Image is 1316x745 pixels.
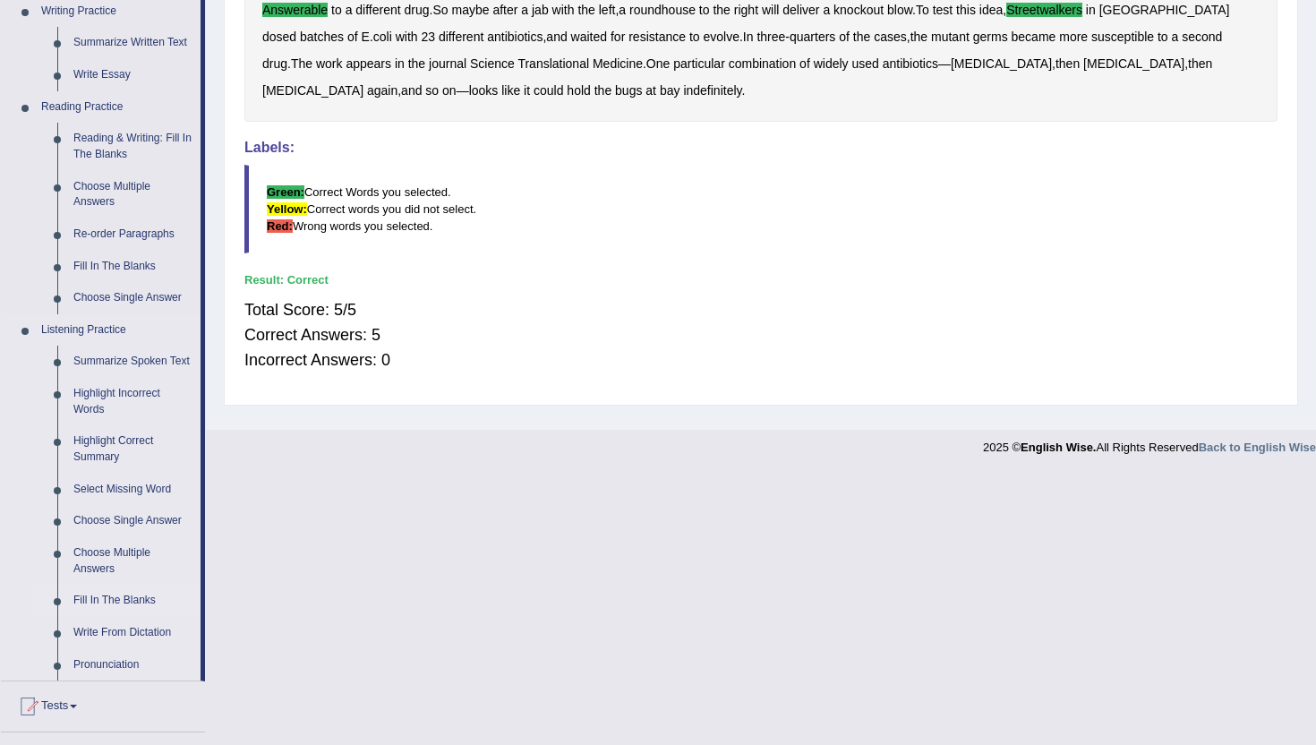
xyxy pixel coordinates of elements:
a: Write From Dictation [65,617,201,649]
b: of [839,30,850,44]
a: Highlight Incorrect Words [65,378,201,425]
b: on [442,83,457,98]
b: Red: [267,219,293,233]
b: Science [470,56,515,71]
b: to [1158,30,1168,44]
b: coli [373,30,392,44]
a: Highlight Correct Summary [65,425,201,473]
div: 2025 © All Rights Reserved [983,430,1316,456]
b: bay [660,83,680,98]
b: the [853,30,870,44]
b: mutant [931,30,970,44]
b: to [331,3,342,17]
b: Yellow: [267,202,307,216]
b: evolve [703,30,739,44]
strong: English Wise. [1021,441,1096,454]
a: Tests [1,681,205,726]
b: cases [874,30,907,44]
b: [MEDICAL_DATA] [262,83,363,98]
b: The [291,56,312,71]
b: at [645,83,656,98]
b: a [1172,30,1179,44]
b: again [367,83,397,98]
b: test [933,3,953,17]
b: three [756,30,785,44]
b: appears [346,56,391,71]
b: dosed [262,30,296,44]
b: 23 [422,30,436,44]
b: looks [469,83,499,98]
b: deliver [782,3,819,17]
a: Reading & Writing: Fill In The Blanks [65,123,201,170]
b: the [713,3,730,17]
b: hold [567,83,590,98]
b: idea [979,3,1003,17]
b: jab [532,3,549,17]
b: combination [729,56,797,71]
b: in [395,56,405,71]
a: Fill In The Blanks [65,585,201,617]
b: susceptible [1091,30,1154,44]
b: maybe [451,3,489,17]
b: bugs [615,83,642,98]
b: indefinitely [683,83,741,98]
b: drug [405,3,430,17]
b: then [1188,56,1212,71]
b: to [689,30,700,44]
b: then [1055,56,1080,71]
b: of [799,56,810,71]
a: Fill In The Blanks [65,251,201,283]
b: the [577,3,594,17]
b: for [611,30,625,44]
b: germs [973,30,1008,44]
b: a [619,3,626,17]
b: the [594,83,611,98]
b: in [1086,3,1096,17]
strong: Back to English Wise [1199,441,1316,454]
b: and [401,83,422,98]
a: Summarize Written Text [65,27,201,59]
div: Result: [244,271,1278,288]
div: Total Score: 5/5 Correct Answers: 5 Incorrect Answers: 0 [244,288,1278,381]
h4: Labels: [244,140,1278,156]
b: a [823,3,830,17]
b: more [1059,30,1088,44]
blockquote: Correct Words you selected. Correct words you did not select. Wrong words you selected. [244,165,1278,253]
b: different [355,3,400,17]
b: with [552,3,575,17]
b: So [432,3,448,17]
b: [MEDICAL_DATA] [951,56,1052,71]
a: Summarize Spoken Text [65,346,201,378]
b: Green: [267,185,304,199]
b: In [743,30,754,44]
a: Choose Single Answer [65,282,201,314]
b: streetwalkers [1006,3,1082,17]
b: different [439,30,483,44]
b: One [646,56,670,71]
b: drug [262,56,287,71]
b: work [316,56,343,71]
b: antibiotics [487,30,543,44]
b: a [346,3,353,17]
b: Translational [517,56,589,71]
b: the [910,30,927,44]
b: used [851,56,878,71]
b: second [1182,30,1222,44]
b: particular [673,56,725,71]
b: left [599,3,616,17]
b: batches [300,30,344,44]
b: so [425,83,439,98]
b: knockout [833,3,884,17]
a: Choose Multiple Answers [65,171,201,218]
b: journal [429,56,466,71]
b: like [501,83,520,98]
b: E [362,30,370,44]
b: to [699,3,710,17]
b: answerable [262,3,328,17]
a: Write Essay [65,59,201,91]
a: Listening Practice [33,314,201,347]
b: with [396,30,418,44]
a: Pronunciation [65,649,201,681]
b: and [546,30,567,44]
a: Select Missing Word [65,474,201,506]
